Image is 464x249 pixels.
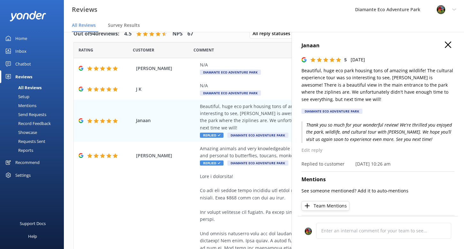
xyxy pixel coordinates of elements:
[187,30,193,38] h4: 67
[4,83,42,92] div: All Reviews
[436,5,446,14] img: 831-1756915225.png
[136,152,197,159] span: [PERSON_NAME]
[4,119,64,128] a: Record Feedback
[355,160,391,167] p: [DATE] 10:26 am
[445,42,451,49] button: Close
[10,11,46,21] img: yonder-white-logo.png
[301,67,454,103] p: Beautiful, huge eco park housing tons of amazing wildlife! The cultural experience tour was so in...
[200,103,411,132] div: Beautiful, huge eco park housing tons of amazing wildlife! The cultural experience tour was so in...
[304,227,312,235] img: 831-1756915225.png
[4,110,46,119] div: Send Requests
[133,47,154,53] span: Date
[200,90,261,96] span: Diamante Eco Adventure Park
[72,22,96,28] span: All Reviews
[344,57,347,63] span: 5
[200,61,411,68] div: N/A
[301,160,345,167] p: Replied to customer
[227,133,288,138] span: Diamante Eco Adventure Park
[351,56,365,63] p: [DATE]
[15,45,27,58] div: Inbox
[227,160,288,166] span: Diamante Eco Adventure Park
[4,110,64,119] a: Send Requests
[136,86,197,93] span: J K
[301,121,454,143] p: Thank you so much for your wonderful review! We're thrilled you enjoyed the park, wildlife, and c...
[4,137,64,146] a: Requests Sent
[172,30,183,38] h4: NPS
[301,42,454,50] h4: Janaan
[4,101,36,110] div: Mentions
[200,160,224,166] span: Replied
[15,156,40,169] div: Recommend
[4,101,64,110] a: Mentions
[108,22,140,28] span: Survey Results
[301,187,454,194] p: See someone mentioned? Add it to auto-mentions
[4,92,64,101] a: Setup
[4,146,33,155] div: Reports
[200,82,411,89] div: N/A
[253,30,294,37] span: All reply statuses
[4,128,64,137] a: Showcase
[4,119,51,128] div: Record Feedback
[200,145,411,160] div: Amazing animals and very knowledgeable staff willing to explain everything. You can get up close ...
[4,128,37,137] div: Showcase
[15,32,27,45] div: Home
[194,47,214,53] span: Question
[15,70,32,83] div: Reviews
[301,147,454,154] p: Edit reply
[124,30,132,38] h4: 4.5
[79,47,93,53] span: Date
[28,230,37,243] div: Help
[15,169,31,182] div: Settings
[4,83,64,92] a: All Reviews
[136,65,197,72] span: [PERSON_NAME]
[200,133,224,138] span: Replied
[4,137,45,146] div: Requests Sent
[136,117,197,124] span: Janaan
[15,58,31,70] div: Chatbot
[200,70,261,75] span: Diamante Eco Adventure Park
[301,201,349,211] button: Team Mentions
[301,109,362,114] div: Diamante Eco Adventure Park
[4,146,64,155] a: Reports
[20,217,46,230] div: Support Docs
[72,4,97,15] h3: Reviews
[73,30,119,38] h4: Out of 940 reviews:
[4,92,29,101] div: Setup
[301,175,454,184] h4: Mentions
